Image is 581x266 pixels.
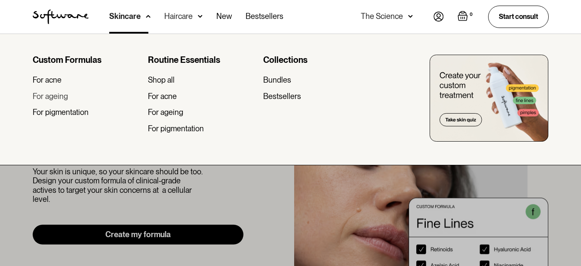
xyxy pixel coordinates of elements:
[33,108,141,117] a: For pigmentation
[488,6,549,28] a: Start consult
[33,9,89,24] img: Software Logo
[33,55,141,65] div: Custom Formulas
[148,75,256,85] a: Shop all
[408,12,413,21] img: arrow down
[33,108,89,117] div: For pigmentation
[148,55,256,65] div: Routine Essentials
[263,92,301,101] div: Bestsellers
[361,12,403,21] div: The Science
[430,55,548,142] img: create you custom treatment bottle
[109,12,141,21] div: Skincare
[468,11,474,19] div: 0
[148,108,256,117] a: For ageing
[263,75,372,85] a: Bundles
[148,75,175,85] div: Shop all
[148,92,177,101] div: For acne
[33,75,141,85] a: For acne
[33,75,61,85] div: For acne
[146,12,151,21] img: arrow down
[198,12,203,21] img: arrow down
[458,11,474,23] a: Open empty cart
[148,108,183,117] div: For ageing
[164,12,193,21] div: Haircare
[33,9,89,24] a: home
[33,92,141,101] a: For ageing
[33,92,68,101] div: For ageing
[263,55,372,65] div: Collections
[148,92,256,101] a: For acne
[148,124,204,133] div: For pigmentation
[263,92,372,101] a: Bestsellers
[148,124,256,133] a: For pigmentation
[263,75,291,85] div: Bundles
